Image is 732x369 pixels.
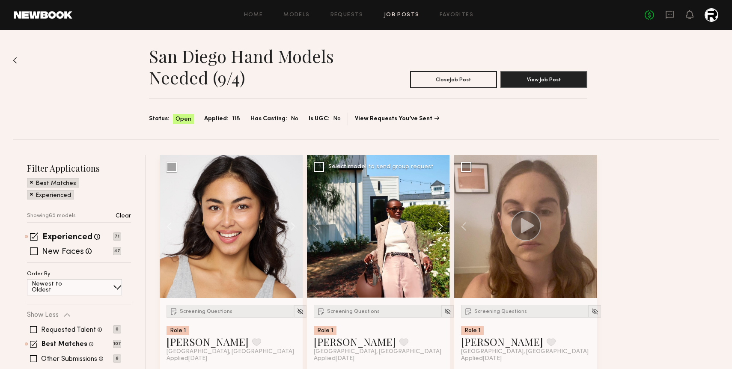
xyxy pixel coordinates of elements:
img: Submission Icon [317,307,325,315]
p: 71 [113,232,121,241]
div: Role 1 [167,326,189,335]
span: Screening Questions [180,309,232,314]
span: Is UGC: [309,114,330,124]
img: Unhide Model [297,308,304,315]
h1: San Diego Hand Models Needed (9/4) [149,45,368,88]
div: Role 1 [461,326,484,335]
label: Requested Talent [41,327,96,333]
div: Select model to send group request [328,164,434,170]
img: Unhide Model [444,308,451,315]
img: Unhide Model [591,308,598,315]
img: Submission Icon [464,307,473,315]
a: [PERSON_NAME] [314,335,396,348]
button: CloseJob Post [410,71,497,88]
a: Job Posts [384,12,420,18]
p: Newest to Oldest [32,281,83,293]
a: Requests [330,12,363,18]
label: Experienced [42,233,92,242]
div: Role 1 [314,326,336,335]
span: Status: [149,114,170,124]
span: [GEOGRAPHIC_DATA], [GEOGRAPHIC_DATA] [461,348,589,355]
span: [GEOGRAPHIC_DATA], [GEOGRAPHIC_DATA] [314,348,441,355]
a: View Requests You’ve Sent [355,116,439,122]
a: [PERSON_NAME] [167,335,249,348]
p: Order By [27,271,51,277]
a: [PERSON_NAME] [461,335,543,348]
div: Applied [DATE] [167,355,296,362]
a: Favorites [440,12,473,18]
span: No [291,114,298,124]
a: Home [244,12,263,18]
h2: Filter Applications [27,162,131,174]
p: 0 [113,325,121,333]
span: 118 [232,114,240,124]
label: Other Submissions [41,356,97,363]
div: Applied [DATE] [461,355,590,362]
div: Applied [DATE] [314,355,443,362]
label: New Faces [42,248,84,256]
span: Screening Questions [474,309,527,314]
label: Best Matches [42,341,87,348]
span: Has Casting: [250,114,287,124]
a: Models [283,12,309,18]
p: Showing 65 models [27,213,76,219]
span: [GEOGRAPHIC_DATA], [GEOGRAPHIC_DATA] [167,348,294,355]
p: 107 [113,340,121,348]
p: Show Less [27,312,59,318]
p: Clear [116,213,131,219]
span: No [333,114,341,124]
p: 8 [113,354,121,363]
span: Screening Questions [327,309,380,314]
p: Best Matches [36,181,76,187]
span: Open [176,115,191,124]
span: Applied: [204,114,229,124]
button: View Job Post [500,71,587,88]
img: Back to previous page [13,57,17,64]
p: 47 [113,247,121,255]
img: Submission Icon [170,307,178,315]
p: Experienced [36,193,71,199]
